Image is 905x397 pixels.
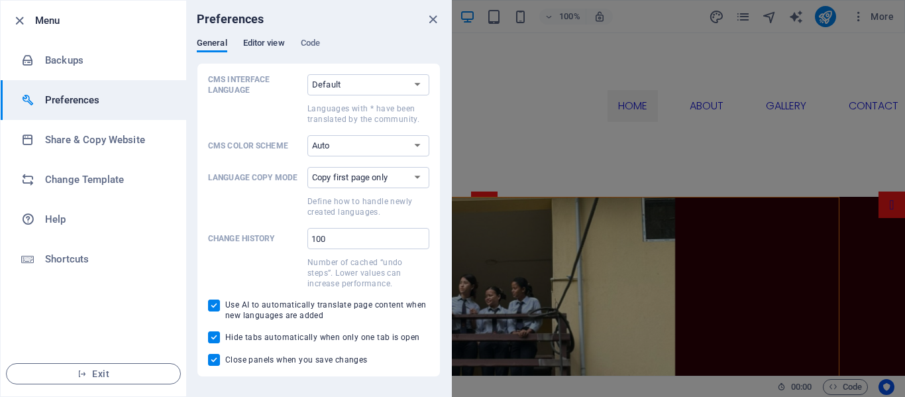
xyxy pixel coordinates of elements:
span: Editor view [243,35,285,54]
span: Close panels when you save changes [225,355,368,365]
button: Exit [6,363,181,384]
div: Preferences [197,38,441,63]
p: Language Copy Mode [208,172,302,183]
h6: Backups [45,52,168,68]
select: CMS Color Scheme [307,135,429,156]
p: Number of cached “undo steps”. Lower values can increase performance. [307,257,429,289]
a: Help [1,199,186,239]
p: Define how to handle newly created languages. [307,196,429,217]
h6: Preferences [45,92,168,108]
p: Change history [208,233,302,244]
span: Code [301,35,320,54]
select: CMS Interface LanguageLanguages with * have been translated by the community. [307,74,429,95]
h6: Help [45,211,168,227]
span: Use AI to automatically translate page content when new languages are added [225,300,429,321]
h6: Menu [35,13,176,28]
h6: Preferences [197,11,264,27]
h6: Shortcuts [45,251,168,267]
input: Change historyNumber of cached “undo steps”. Lower values can increase performance. [307,228,429,249]
button: close [425,11,441,27]
h6: Share & Copy Website [45,132,168,148]
p: CMS Interface Language [208,74,302,95]
p: CMS Color Scheme [208,141,302,151]
span: Exit [17,369,170,379]
span: Hide tabs automatically when only one tab is open [225,332,420,343]
h6: Change Template [45,172,168,188]
span: General [197,35,227,54]
select: Language Copy ModeDefine how to handle newly created languages. [307,167,429,188]
p: Languages with * have been translated by the community. [307,103,429,125]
